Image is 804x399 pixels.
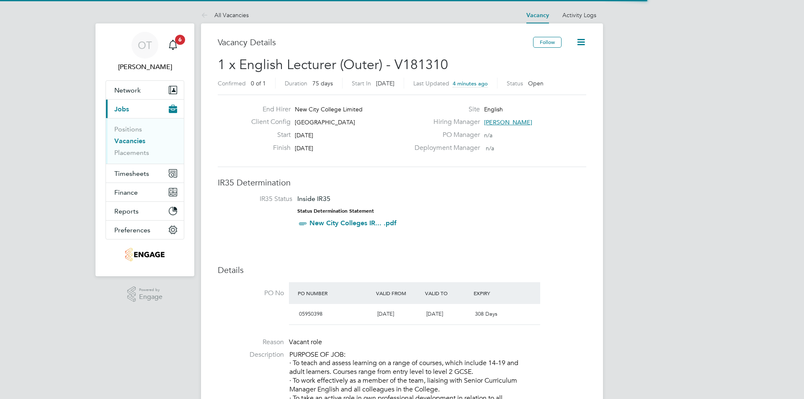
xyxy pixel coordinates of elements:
[218,289,284,298] label: PO No
[484,118,532,126] span: [PERSON_NAME]
[114,125,142,133] a: Positions
[472,286,521,301] div: Expiry
[299,310,322,317] span: 05950398
[106,248,184,261] a: Go to home page
[106,81,184,99] button: Network
[289,338,322,346] span: Vacant role
[528,80,544,87] span: Open
[106,164,184,183] button: Timesheets
[114,226,150,234] span: Preferences
[114,86,141,94] span: Network
[127,286,163,302] a: Powered byEngage
[218,57,448,73] span: 1 x English Lecturer (Outer) - V181310
[475,310,497,317] span: 308 Days
[106,32,184,72] a: OT[PERSON_NAME]
[533,37,562,48] button: Follow
[218,37,533,48] h3: Vacancy Details
[410,131,480,139] label: PO Manager
[165,32,181,59] a: 6
[296,286,374,301] div: PO Number
[413,80,449,87] label: Last Updated
[138,40,152,51] span: OT
[526,12,549,19] a: Vacancy
[352,80,371,87] label: Start In
[114,207,139,215] span: Reports
[139,293,162,301] span: Engage
[295,118,355,126] span: [GEOGRAPHIC_DATA]
[486,144,494,152] span: n/a
[106,183,184,201] button: Finance
[410,105,480,114] label: Site
[374,286,423,301] div: Valid From
[106,202,184,220] button: Reports
[226,195,292,203] label: IR35 Status
[297,208,374,214] strong: Status Determination Statement
[295,144,313,152] span: [DATE]
[139,286,162,293] span: Powered by
[507,80,523,87] label: Status
[106,221,184,239] button: Preferences
[201,11,249,19] a: All Vacancies
[309,219,397,227] a: New City Colleges IR... .pdf
[312,80,333,87] span: 75 days
[410,144,480,152] label: Deployment Manager
[114,170,149,178] span: Timesheets
[251,80,266,87] span: 0 of 1
[423,286,472,301] div: Valid To
[297,195,330,203] span: Inside IR35
[245,144,291,152] label: Finish
[376,80,394,87] span: [DATE]
[426,310,443,317] span: [DATE]
[245,118,291,126] label: Client Config
[114,137,145,145] a: Vacancies
[175,35,185,45] span: 6
[218,177,586,188] h3: IR35 Determination
[562,11,596,19] a: Activity Logs
[295,131,313,139] span: [DATE]
[295,106,363,113] span: New City College Limited
[106,100,184,118] button: Jobs
[410,118,480,126] label: Hiring Manager
[218,265,586,275] h3: Details
[245,105,291,114] label: End Hirer
[125,248,164,261] img: jambo-logo-retina.png
[377,310,394,317] span: [DATE]
[218,338,284,347] label: Reason
[484,131,492,139] span: n/a
[484,106,503,113] span: English
[95,23,194,276] nav: Main navigation
[106,118,184,164] div: Jobs
[218,350,284,359] label: Description
[245,131,291,139] label: Start
[114,105,129,113] span: Jobs
[106,62,184,72] span: Oli Thomas
[114,188,138,196] span: Finance
[453,80,488,87] span: 4 minutes ago
[285,80,307,87] label: Duration
[218,80,246,87] label: Confirmed
[114,149,149,157] a: Placements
